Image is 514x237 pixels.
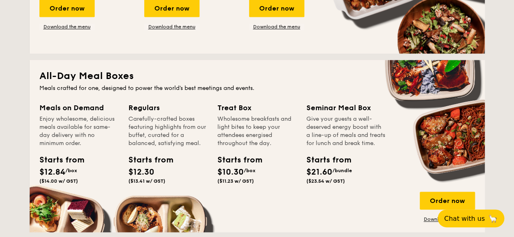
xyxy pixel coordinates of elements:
div: Give your guests a well-deserved energy boost with a line-up of meals and treats for lunch and br... [306,115,386,147]
div: Starts from [128,154,165,166]
span: ($14.00 w/ GST) [39,178,78,184]
div: Carefully-crafted boxes featuring highlights from our buffet, curated for a balanced, satisfying ... [128,115,208,147]
span: /bundle [332,168,352,173]
div: Starts from [217,154,254,166]
a: Download the menu [39,23,95,30]
span: $21.60 [306,167,332,177]
button: Chat with us🦙 [438,209,504,227]
a: Download the menu [144,23,200,30]
div: Order now [420,192,475,209]
div: Regulars [128,102,208,113]
span: ($13.41 w/ GST) [128,178,165,184]
span: $12.84 [39,167,65,177]
div: Wholesome breakfasts and light bites to keep your attendees energised throughout the day. [217,115,297,147]
a: Download the menu [420,216,475,222]
span: $10.30 [217,167,244,177]
div: Starts from [306,154,343,166]
div: Meals crafted for one, designed to power the world's best meetings and events. [39,84,475,92]
span: ($23.54 w/ GST) [306,178,345,184]
span: $12.30 [128,167,154,177]
div: Enjoy wholesome, delicious meals available for same-day delivery with no minimum order. [39,115,119,147]
div: Meals on Demand [39,102,119,113]
span: Chat with us [444,215,485,222]
span: 🦙 [488,214,498,223]
div: Starts from [39,154,76,166]
span: ($11.23 w/ GST) [217,178,254,184]
span: /box [244,168,256,173]
div: Treat Box [217,102,297,113]
div: Seminar Meal Box [306,102,386,113]
h2: All-Day Meal Boxes [39,70,475,83]
a: Download the menu [249,23,304,30]
span: /box [65,168,77,173]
